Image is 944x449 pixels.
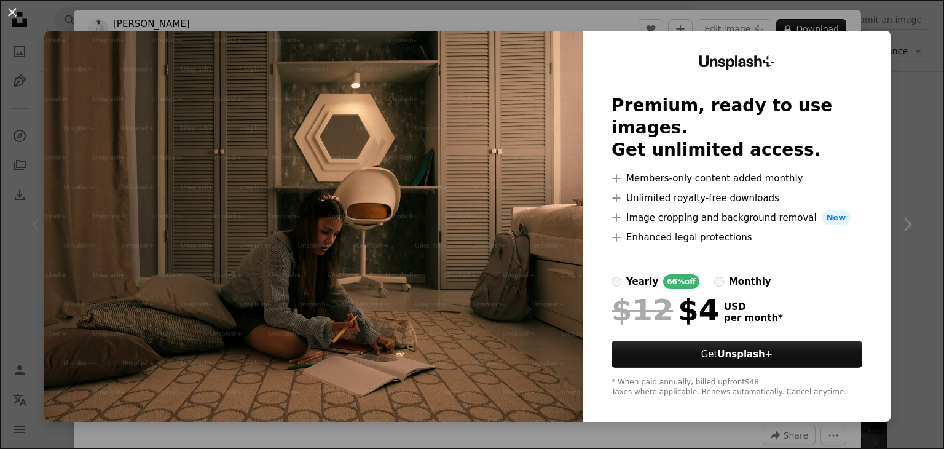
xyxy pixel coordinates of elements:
[663,274,699,289] div: 66% off
[729,274,771,289] div: monthly
[612,191,862,205] li: Unlimited royalty-free downloads
[612,341,862,368] button: GetUnsplash+
[612,378,862,397] div: * When paid annually, billed upfront $48 Taxes where applicable. Renews automatically. Cancel any...
[612,294,719,326] div: $4
[612,210,862,225] li: Image cropping and background removal
[612,277,621,287] input: yearly66%off
[717,349,773,360] strong: Unsplash+
[612,171,862,186] li: Members-only content added monthly
[612,294,673,326] span: $12
[612,230,862,245] li: Enhanced legal protections
[612,95,862,161] h2: Premium, ready to use images. Get unlimited access.
[822,210,851,225] span: New
[626,274,658,289] div: yearly
[714,277,724,287] input: monthly
[724,301,783,312] span: USD
[724,312,783,324] span: per month *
